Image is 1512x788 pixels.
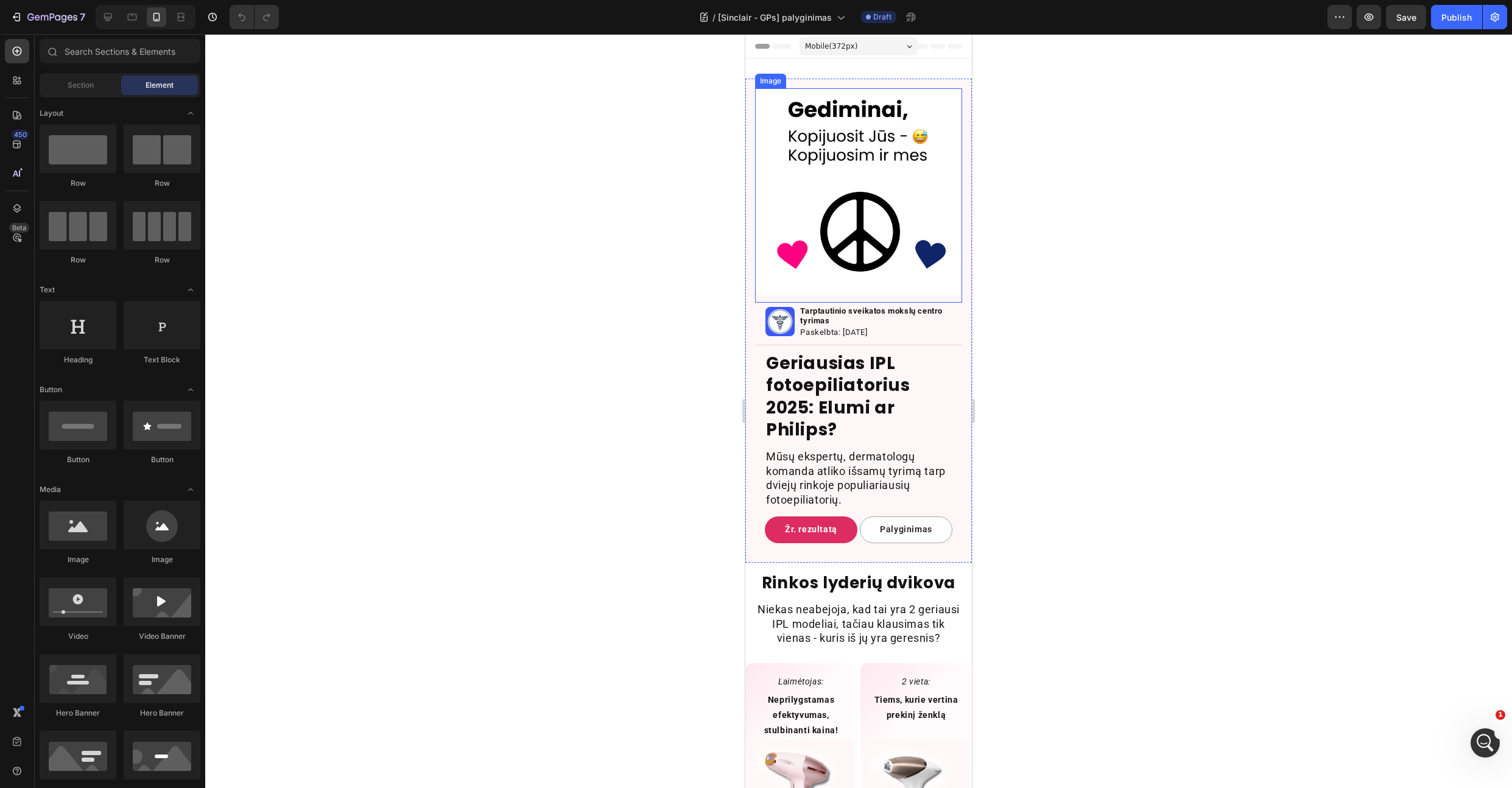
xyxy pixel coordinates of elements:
[40,178,116,189] div: Row
[181,280,200,300] span: Toggle open
[181,104,200,123] span: Toggle open
[873,12,891,23] span: Draft
[40,39,200,63] input: Search Sections & Elements
[124,178,200,189] div: Row
[1431,5,1482,29] button: Publish
[1386,5,1426,29] button: Save
[40,284,55,295] span: Text
[40,255,116,266] div: Row
[712,11,716,24] span: /
[1471,728,1500,758] iframe: Intercom live chat
[1441,11,1472,24] div: Publish
[40,708,116,719] div: Hero Banner
[1396,12,1416,23] span: Save
[181,380,200,399] span: Toggle open
[40,354,116,365] div: Heading
[120,640,222,655] p: 2 vieta:
[40,631,116,642] div: Video
[124,354,200,365] div: Text Block
[9,223,29,233] div: Beta
[40,454,116,465] div: Button
[124,708,200,719] div: Hero Banner
[120,658,222,689] p: Tiems, kurie vertina prekinį ženklą
[40,384,62,395] span: Button
[718,11,832,24] span: [Sinclair - GPs] palyginimas
[124,631,200,642] div: Video Banner
[745,34,972,788] iframe: Design area
[80,10,85,24] p: 7
[40,554,116,565] div: Image
[124,255,200,266] div: Row
[181,480,200,499] span: Toggle open
[12,130,29,139] div: 450
[1496,710,1505,720] span: 1
[146,80,174,91] span: Element
[5,5,91,29] button: 7
[40,484,61,495] span: Media
[124,454,200,465] div: Button
[230,5,279,29] div: Undo/Redo
[124,554,200,565] div: Image
[68,80,94,91] span: Section
[40,108,63,119] span: Layout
